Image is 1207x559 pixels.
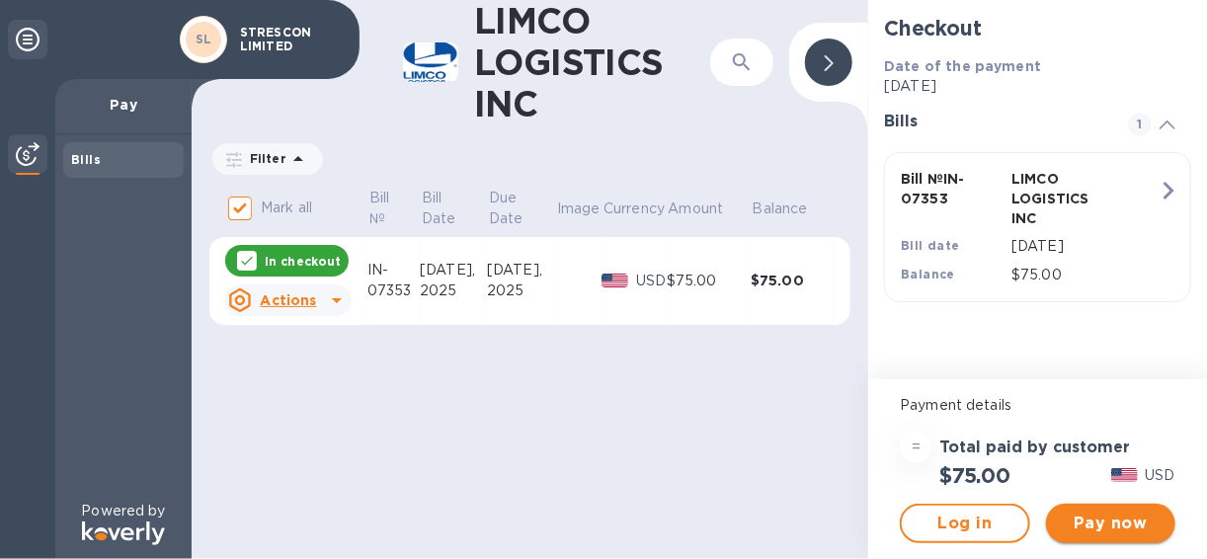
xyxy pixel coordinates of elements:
[753,199,834,219] span: Balance
[901,267,955,281] b: Balance
[603,199,665,219] p: Currency
[260,292,316,308] u: Actions
[1011,236,1159,257] p: [DATE]
[602,274,628,287] img: USD
[422,188,460,229] p: Bill Date
[900,504,1029,543] button: Log in
[82,521,165,545] img: Logo
[1011,169,1114,228] p: LIMCO LOGISTICS INC
[1111,468,1138,482] img: USD
[71,152,101,167] b: Bills
[1046,504,1175,543] button: Pay now
[369,188,393,229] p: Bill №
[71,95,176,115] p: Pay
[557,199,601,219] p: Image
[900,432,931,463] div: =
[884,76,1191,97] p: [DATE]
[669,199,750,219] span: Amount
[751,271,835,290] div: $75.00
[918,512,1011,535] span: Log in
[240,26,339,53] p: STRESCON LIMITED
[242,150,286,167] p: Filter
[901,169,1004,208] p: Bill № IN-07353
[939,463,1010,488] h2: $75.00
[196,32,212,46] b: SL
[420,280,487,301] div: 2025
[422,188,486,229] span: Bill Date
[900,395,1175,416] p: Payment details
[420,260,487,280] div: [DATE],
[261,198,312,218] p: Mark all
[884,113,1104,131] h3: Bills
[669,199,724,219] p: Amount
[1011,265,1159,285] p: $75.00
[489,188,528,229] p: Due Date
[901,238,960,253] b: Bill date
[636,271,667,291] p: USD
[369,188,419,229] span: Bill №
[367,260,420,301] div: IN-07353
[884,58,1041,74] b: Date of the payment
[1128,113,1152,136] span: 1
[884,16,1191,40] h2: Checkout
[1062,512,1160,535] span: Pay now
[1146,465,1175,486] p: USD
[939,439,1130,457] h3: Total paid by customer
[487,260,555,280] div: [DATE],
[667,271,751,291] div: $75.00
[489,188,554,229] span: Due Date
[884,152,1191,302] button: Bill №IN-07353LIMCO LOGISTICS INCBill date[DATE]Balance$75.00
[753,199,808,219] p: Balance
[487,280,555,301] div: 2025
[265,253,341,270] p: In checkout
[81,501,165,521] p: Powered by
